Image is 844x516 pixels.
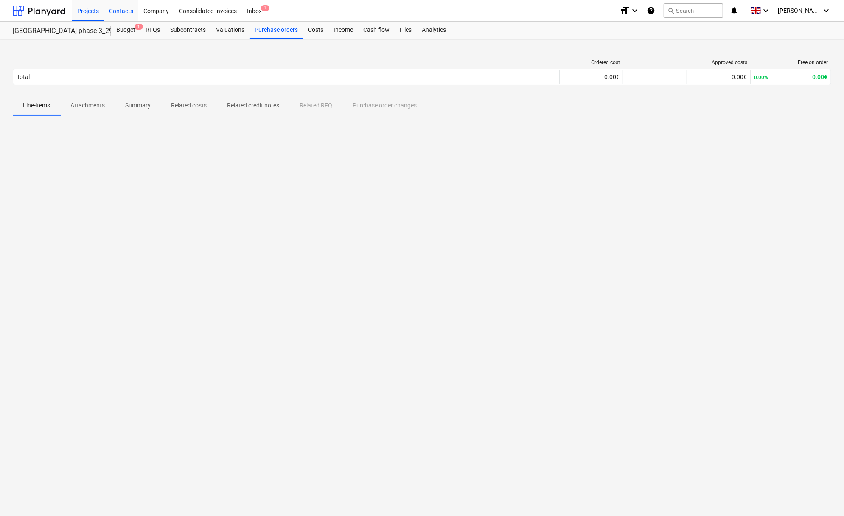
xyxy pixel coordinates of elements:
[754,74,768,80] small: 0.00%
[647,6,655,16] i: Knowledge base
[328,22,358,39] a: Income
[821,6,831,16] i: keyboard_arrow_down
[690,73,747,80] div: 0.00€
[395,22,417,39] a: Files
[778,7,820,14] span: [PERSON_NAME] Zdanaviciene
[13,27,101,36] div: [GEOGRAPHIC_DATA] phase 3_2901993/2901994/2901995
[140,22,165,39] a: RFQs
[664,3,723,18] button: Search
[171,101,207,110] p: Related costs
[563,73,620,80] div: 0.00€
[563,59,620,65] div: Ordered cost
[417,22,451,39] a: Analytics
[730,6,738,16] i: notifications
[23,101,50,110] p: Line-items
[690,59,747,65] div: Approved costs
[754,59,828,65] div: Free on order
[261,5,269,11] span: 1
[70,101,105,110] p: Attachments
[111,22,140,39] a: Budget1
[165,22,211,39] a: Subcontracts
[358,22,395,39] a: Cash flow
[227,101,279,110] p: Related credit notes
[111,22,140,39] div: Budget
[630,6,640,16] i: keyboard_arrow_down
[303,22,328,39] a: Costs
[802,475,844,516] iframe: Chat Widget
[667,7,674,14] span: search
[250,22,303,39] a: Purchase orders
[17,73,30,80] div: Total
[211,22,250,39] a: Valuations
[761,6,771,16] i: keyboard_arrow_down
[754,73,827,80] div: 0.00€
[135,24,143,30] span: 1
[125,101,151,110] p: Summary
[620,6,630,16] i: format_size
